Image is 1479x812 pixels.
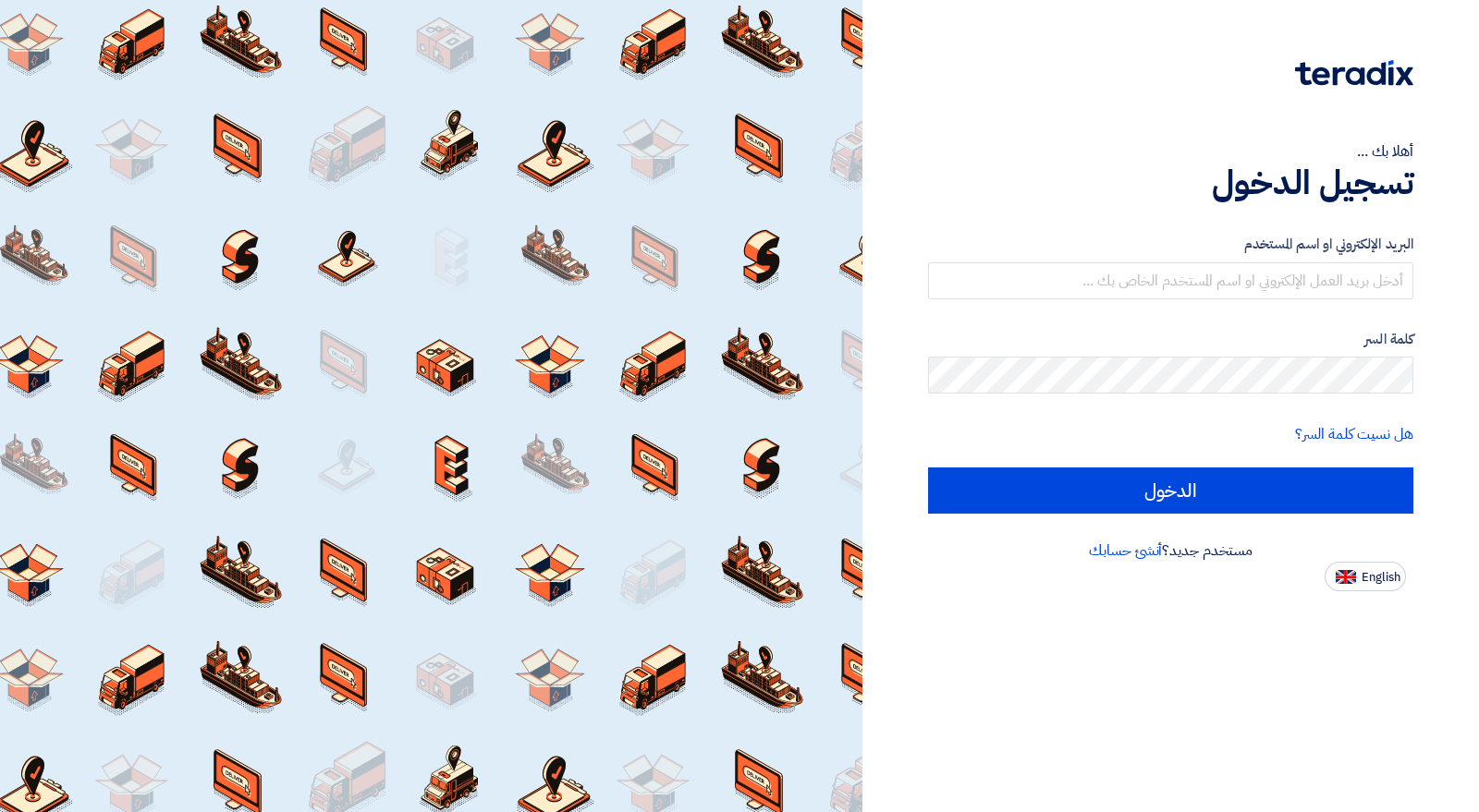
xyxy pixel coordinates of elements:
[1325,562,1406,591] button: English
[1295,423,1413,445] a: هل نسيت كلمة السر؟
[1336,570,1356,584] img: en-US.png
[1089,539,1162,562] a: أنشئ حسابك
[928,329,1413,350] label: كلمة السر
[928,163,1413,203] h1: تسجيل الدخول
[928,467,1413,514] input: الدخول
[1362,571,1400,584] span: English
[928,140,1413,163] div: أهلا بك ...
[1295,60,1413,86] img: Teradix logo
[928,262,1413,299] input: أدخل بريد العمل الإلكتروني او اسم المستخدم الخاص بك ...
[928,539,1413,562] div: مستخدم جديد؟
[928,234,1413,255] label: البريد الإلكتروني او اسم المستخدم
